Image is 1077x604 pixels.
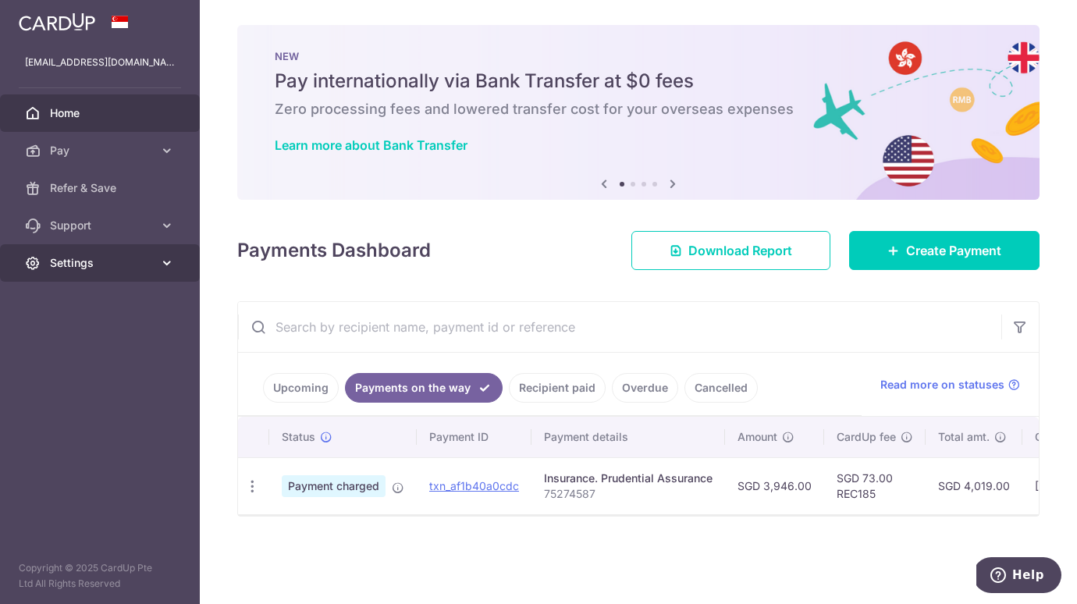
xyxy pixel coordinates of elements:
span: Payment charged [282,475,386,497]
img: CardUp [19,12,95,31]
th: Payment ID [417,417,531,457]
a: Payments on the way [345,373,503,403]
span: Support [50,218,153,233]
span: Home [50,105,153,121]
span: Amount [738,429,777,445]
input: Search by recipient name, payment id or reference [238,302,1001,352]
iframe: Opens a widget where you can find more information [976,557,1061,596]
span: Status [282,429,315,445]
a: Download Report [631,231,830,270]
span: Pay [50,143,153,158]
span: Settings [50,255,153,271]
span: CardUp fee [837,429,896,445]
p: 75274587 [544,486,713,502]
a: Learn more about Bank Transfer [275,137,467,153]
a: Overdue [612,373,678,403]
a: Read more on statuses [880,377,1020,393]
span: Refer & Save [50,180,153,196]
a: Upcoming [263,373,339,403]
td: SGD 73.00 REC185 [824,457,926,514]
h4: Payments Dashboard [237,236,431,265]
a: Create Payment [849,231,1040,270]
div: Insurance. Prudential Assurance [544,471,713,486]
a: Recipient paid [509,373,606,403]
span: Read more on statuses [880,377,1004,393]
td: SGD 4,019.00 [926,457,1022,514]
p: [EMAIL_ADDRESS][DOMAIN_NAME] [25,55,175,70]
img: Bank transfer banner [237,25,1040,200]
span: Total amt. [938,429,990,445]
span: Create Payment [906,241,1001,260]
th: Payment details [531,417,725,457]
span: Download Report [688,241,792,260]
h5: Pay internationally via Bank Transfer at $0 fees [275,69,1002,94]
td: SGD 3,946.00 [725,457,824,514]
p: NEW [275,50,1002,62]
a: Cancelled [684,373,758,403]
h6: Zero processing fees and lowered transfer cost for your overseas expenses [275,100,1002,119]
a: txn_af1b40a0cdc [429,479,519,492]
